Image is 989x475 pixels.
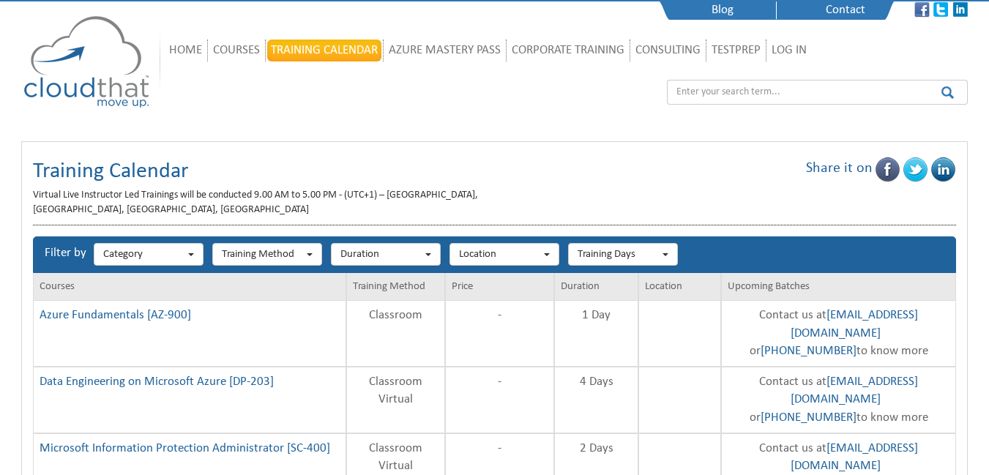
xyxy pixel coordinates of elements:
[445,300,555,367] td: -
[761,345,856,357] a: [PHONE_NUMBER]
[791,309,918,339] a: [EMAIL_ADDRESS][DOMAIN_NAME]
[222,247,303,262] span: Training Method
[508,40,628,61] a: Corporate Training
[33,142,484,188] p: Training Calendar
[721,367,956,433] td: Contact us at or to know more
[903,157,928,182] img: TW
[712,4,734,16] a: Blog
[554,300,638,367] td: 1 Day
[941,86,954,99] img: glyphicons-17-search.png
[554,367,638,433] td: 4 Days
[721,273,956,300] th: Upcoming Batches
[806,146,873,176] span: Share it on
[554,273,638,300] th: Duration
[933,1,949,18] img: FB
[445,367,555,433] td: -
[165,40,206,61] a: Home
[40,309,191,321] a: Azure Fundamentals [AZ-900]
[768,40,810,61] a: Log In
[445,273,555,300] th: Price
[385,40,504,61] a: Azure Mastery Pass
[791,442,918,472] a: [EMAIL_ADDRESS][DOMAIN_NAME]
[209,40,264,61] a: Courses
[40,442,330,455] a: Microsoft Information Protection Administrator [SC-400]
[346,300,445,367] td: Classroom
[875,157,900,182] img: FB_icon3.png
[331,243,441,266] button: Duration
[708,40,764,61] a: TestPrep
[33,190,478,215] span: Virtual Live Instructor Led Trainings will be conducted 9.00 AM to 5.00 PM - (UTC+1) – [GEOGRAPHI...
[40,375,274,388] a: Data Engineering on Microsoft Azure [DP-203]
[33,273,346,300] th: Courses
[21,14,153,109] img: CloudThat Technologies - Specialists in Cloud Computing and Azure training.
[826,4,865,16] a: Contact
[449,243,559,266] button: Location
[346,273,445,300] th: Training Method
[568,243,678,266] button: Training Days
[930,157,956,182] img: linkedin_icon2.png
[267,40,381,61] a: Training Calendar
[340,247,422,262] span: Duration
[952,1,968,18] img: Google+
[103,247,184,262] span: Category
[632,40,704,61] a: Consulting
[761,411,856,424] a: [PHONE_NUMBER]
[578,247,659,262] span: Training Days
[875,164,900,175] a: Share on Facebook
[791,375,918,405] a: [EMAIL_ADDRESS][DOMAIN_NAME]
[34,240,94,268] p: Filter by
[94,243,204,266] button: Category
[667,80,928,105] input: Enter your search term...
[721,300,956,367] td: Contact us at or to know more
[346,367,445,433] td: Classroom Virtual
[459,247,540,262] span: Location
[212,243,322,266] button: Training Method
[638,273,721,300] th: Location
[914,1,930,18] img: FB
